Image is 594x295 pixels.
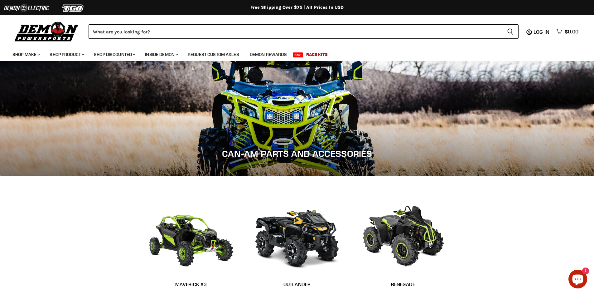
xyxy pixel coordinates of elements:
[48,5,547,10] div: Free Shipping Over $75 | All Prices In USD
[302,48,332,61] a: Race Kits
[356,281,450,288] h2: Renegade
[531,29,553,35] a: Log in
[3,2,50,14] img: Demon Electric Logo 2
[89,48,139,61] a: Shop Discounted
[553,27,582,36] a: $0.00
[140,48,182,61] a: Inside Demon
[89,24,502,39] input: Search
[89,24,519,39] form: Product
[356,194,450,273] img: Renegade
[144,277,238,292] a: Maverick X3
[144,281,238,288] h2: Maverick X3
[9,148,585,159] h1: Can-Am Parts and Accessories
[293,52,303,57] span: New!
[8,46,577,61] ul: Main menu
[144,194,238,273] img: Maverick X3
[8,48,44,61] a: Shop Make
[502,24,519,39] button: Search
[245,48,292,61] a: Demon Rewards
[45,48,88,61] a: Shop Product
[534,29,549,35] span: Log in
[250,194,344,273] img: Outlander
[50,2,97,14] img: TGB Logo 2
[183,48,244,61] a: Request Custom Axles
[250,277,344,292] a: Outlander
[12,20,81,42] img: Demon Powersports
[356,277,450,292] a: Renegade
[567,270,589,290] inbox-online-store-chat: Shopify online store chat
[250,281,344,288] h2: Outlander
[565,29,578,35] span: $0.00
